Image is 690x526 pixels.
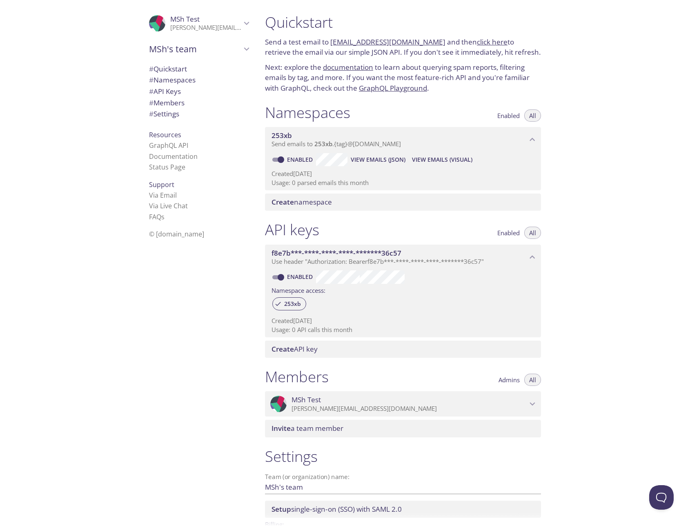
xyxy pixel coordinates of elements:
div: 253xb [272,297,306,310]
span: 253xb [272,131,292,140]
a: Via Live Chat [149,201,188,210]
h1: API keys [265,221,319,239]
a: FAQ [149,212,165,221]
span: Setup [272,504,291,514]
span: Settings [149,109,179,118]
span: MSh's team [149,43,241,55]
div: 253xb namespace [265,127,541,152]
span: 253xb [279,300,306,308]
div: MSh Test [142,10,255,37]
span: # [149,64,154,74]
div: Quickstart [142,63,255,75]
p: Next: explore the to learn about querying spam reports, filtering emails by tag, and more. If you... [265,62,541,94]
span: Namespaces [149,75,196,85]
a: [EMAIL_ADDRESS][DOMAIN_NAME] [330,37,445,47]
span: MSh Test [292,395,321,404]
div: MSh's team [142,38,255,60]
div: Setup SSO [265,501,541,518]
span: namespace [272,197,332,207]
span: 253xb [314,140,332,148]
span: © [DOMAIN_NAME] [149,230,204,238]
p: Usage: 0 parsed emails this month [272,178,534,187]
span: API key [272,344,318,354]
p: Usage: 0 API calls this month [272,325,534,334]
a: Enabled [286,156,316,163]
span: Quickstart [149,64,187,74]
div: Create namespace [265,194,541,211]
span: Create [272,344,294,354]
span: Create [272,197,294,207]
span: View Emails (JSON) [351,155,405,165]
span: single-sign-on (SSO) with SAML 2.0 [272,504,402,514]
a: Status Page [149,163,185,172]
span: Invite [272,423,291,433]
label: Team (or organization) name: [265,474,350,480]
div: Create API Key [265,341,541,358]
span: # [149,87,154,96]
span: Support [149,180,174,189]
a: GraphQL Playground [359,83,427,93]
span: MSh Test [170,14,200,24]
div: MSh Test [265,391,541,417]
span: # [149,75,154,85]
span: Send emails to . {tag} @[DOMAIN_NAME] [272,140,401,148]
button: View Emails (JSON) [347,153,409,166]
div: Invite a team member [265,420,541,437]
a: Via Email [149,191,177,200]
span: Members [149,98,185,107]
h1: Quickstart [265,13,541,31]
a: Enabled [286,273,316,281]
span: s [161,212,165,221]
p: Created [DATE] [272,316,534,325]
span: # [149,109,154,118]
a: documentation [323,62,373,72]
span: View Emails (Visual) [412,155,472,165]
h1: Namespaces [265,103,350,122]
p: Created [DATE] [272,169,534,178]
label: Namespace access: [272,284,325,296]
div: Namespaces [142,74,255,86]
p: Send a test email to and then to retrieve the email via our simple JSON API. If you don't see it ... [265,37,541,58]
a: click here [477,37,507,47]
span: a team member [272,423,343,433]
a: GraphQL API [149,141,188,150]
div: Team Settings [142,108,255,120]
span: # [149,98,154,107]
div: API Keys [142,86,255,97]
span: Resources [149,130,181,139]
p: [PERSON_NAME][EMAIL_ADDRESS][DOMAIN_NAME] [292,405,527,413]
button: Admins [494,374,525,386]
button: All [524,374,541,386]
span: API Keys [149,87,181,96]
button: All [524,227,541,239]
h1: Members [265,368,329,386]
button: Enabled [492,109,525,122]
button: View Emails (Visual) [409,153,476,166]
button: Enabled [492,227,525,239]
p: [PERSON_NAME][EMAIL_ADDRESS][DOMAIN_NAME] [170,24,241,32]
button: All [524,109,541,122]
h1: Settings [265,447,541,466]
div: Members [142,97,255,109]
a: Documentation [149,152,198,161]
iframe: Help Scout Beacon - Open [649,485,674,510]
